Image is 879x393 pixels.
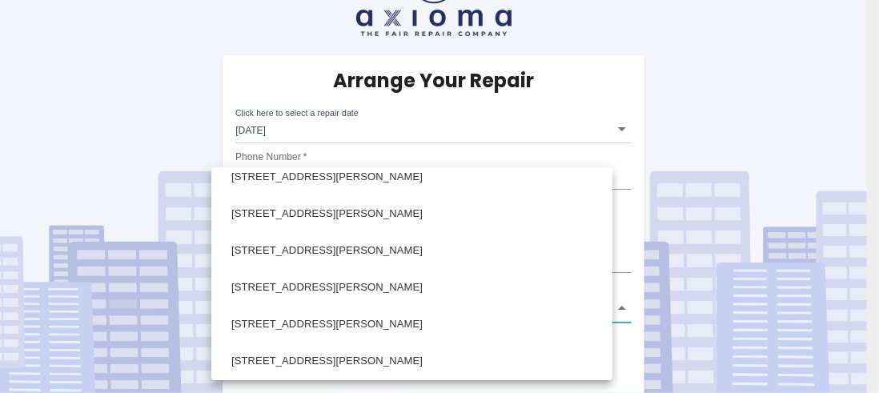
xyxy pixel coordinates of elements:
li: [STREET_ADDRESS][PERSON_NAME] [215,343,608,379]
li: [STREET_ADDRESS][PERSON_NAME] [215,232,608,269]
li: [STREET_ADDRESS][PERSON_NAME] [215,158,608,195]
li: [STREET_ADDRESS][PERSON_NAME] [215,269,608,306]
li: [STREET_ADDRESS][PERSON_NAME] [215,306,608,343]
li: [STREET_ADDRESS][PERSON_NAME] [215,195,608,232]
